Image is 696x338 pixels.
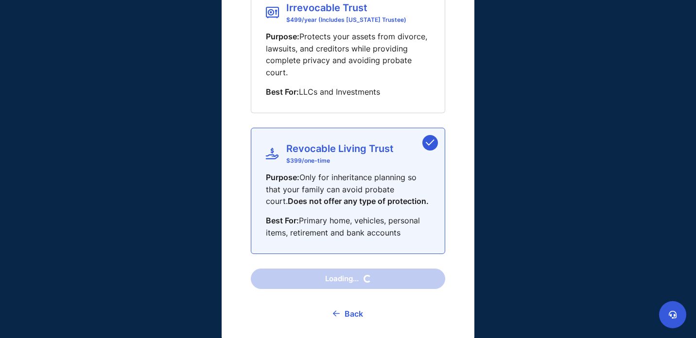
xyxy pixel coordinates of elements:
[266,172,299,182] span: Purpose:
[266,216,299,225] span: Best For:
[333,310,340,317] img: go back icon
[286,2,406,14] span: Irrevocable Trust
[266,31,430,79] p: Protects your assets from divorce, lawsuits, and creditors while providing complete privacy and a...
[266,86,430,98] p: LLCs and Investments
[266,215,430,239] p: Primary home, vehicles, personal items, retirement and bank accounts
[288,196,429,206] span: Does not offer any type of protection.
[333,302,363,326] a: Back
[266,171,430,207] p: Only for inheritance planning so that your family can avoid probate court.
[266,32,299,41] span: Purpose:
[286,16,406,23] span: $499/year (Includes [US_STATE] Trustee)
[266,87,299,97] span: Best For:
[286,157,394,164] span: $ 399 /one-time
[286,143,394,154] span: Revocable Living Trust
[251,128,445,254] div: Revocable Living Trust$399/one-timePurpose:Only for inheritance planning so that your family can ...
